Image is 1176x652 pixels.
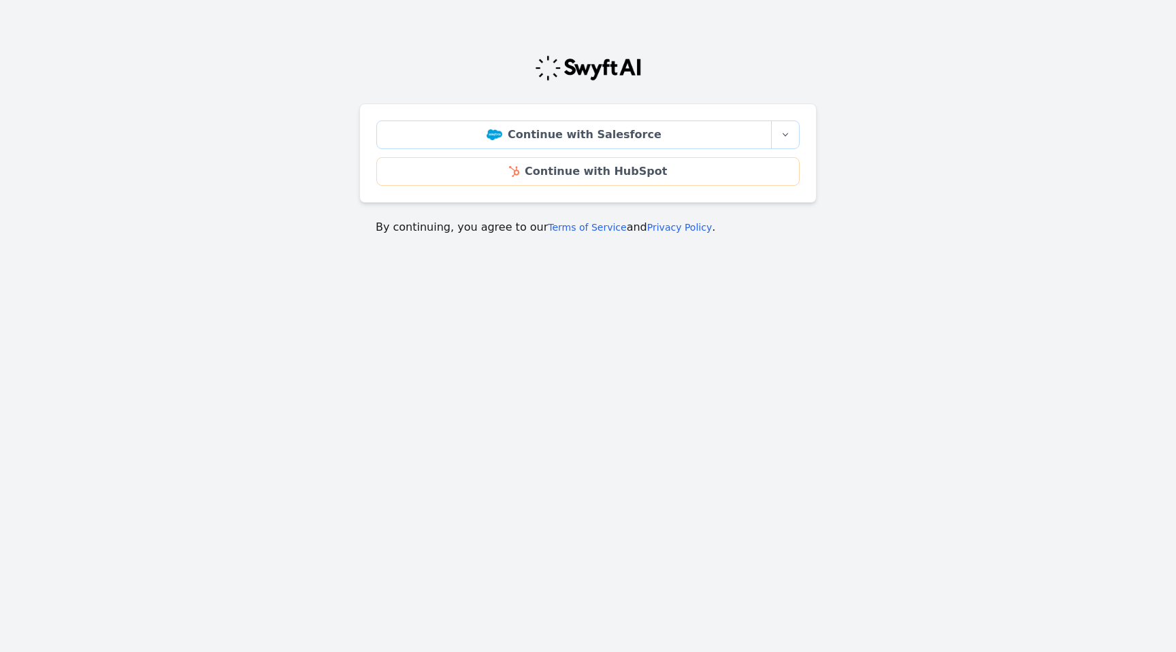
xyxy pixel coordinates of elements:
a: Continue with Salesforce [376,120,772,149]
p: By continuing, you agree to our and . [376,219,800,235]
img: HubSpot [509,166,519,177]
a: Continue with HubSpot [376,157,800,186]
a: Terms of Service [548,222,626,233]
img: Salesforce [487,129,502,140]
a: Privacy Policy [647,222,712,233]
img: Swyft Logo [534,54,642,82]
